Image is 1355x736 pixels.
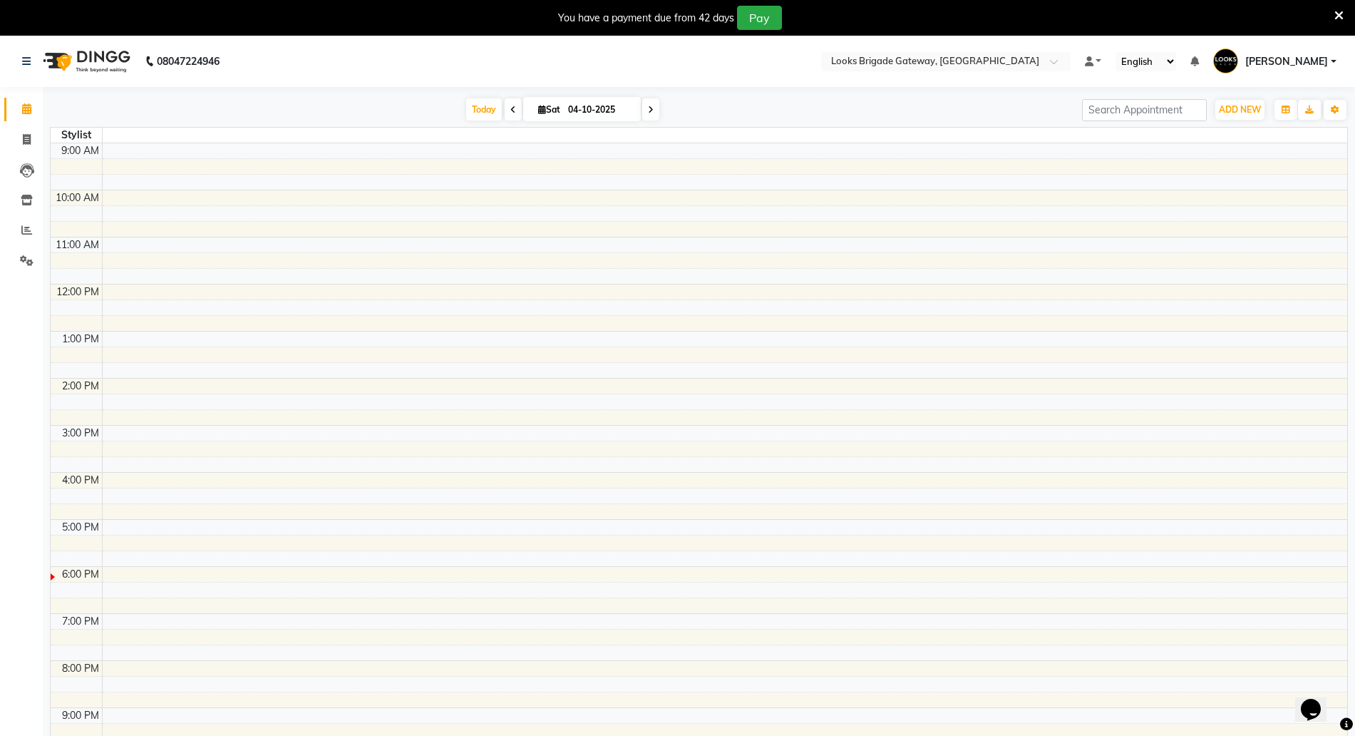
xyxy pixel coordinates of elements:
[59,661,102,676] div: 8:00 PM
[558,11,734,26] div: You have a payment due from 42 days
[1215,100,1264,120] button: ADD NEW
[59,708,102,723] div: 9:00 PM
[59,426,102,441] div: 3:00 PM
[564,99,635,121] input: 2025-10-04
[1245,54,1328,69] span: [PERSON_NAME]
[53,190,102,205] div: 10:00 AM
[36,41,134,81] img: logo
[1219,104,1261,115] span: ADD NEW
[1213,48,1238,73] img: Mangesh Mishra
[59,473,102,488] div: 4:00 PM
[59,379,102,394] div: 2:00 PM
[466,98,502,121] span: Today
[59,567,102,582] div: 6:00 PM
[737,6,782,30] button: Pay
[535,104,564,115] span: Sat
[53,285,102,300] div: 12:00 PM
[1082,99,1207,121] input: Search Appointment
[157,41,220,81] b: 08047224946
[53,237,102,252] div: 11:00 AM
[51,128,102,143] div: Stylist
[59,332,102,347] div: 1:00 PM
[1295,679,1341,722] iframe: chat widget
[59,614,102,629] div: 7:00 PM
[59,520,102,535] div: 5:00 PM
[58,143,102,158] div: 9:00 AM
